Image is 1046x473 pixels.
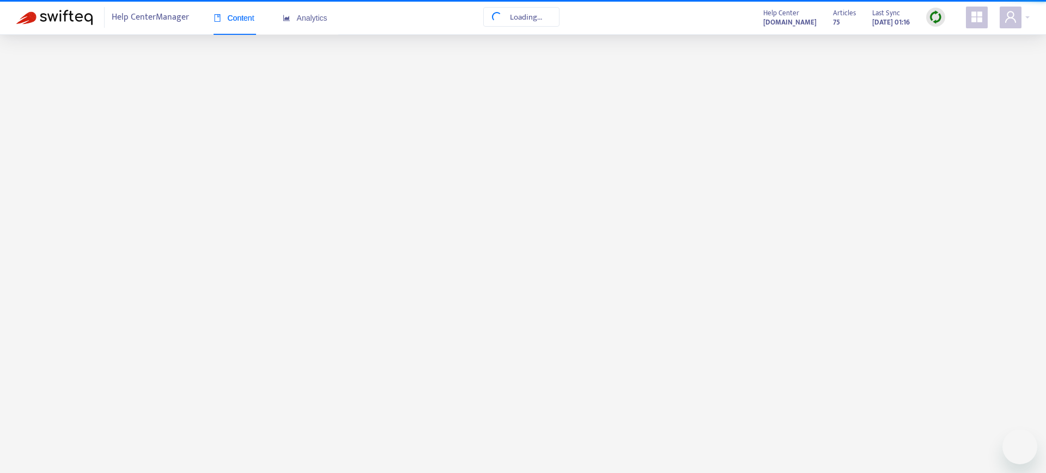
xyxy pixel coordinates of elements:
span: Last Sync [872,7,900,19]
strong: [DATE] 01:16 [872,16,910,28]
span: book [214,14,221,22]
span: Help Center Manager [112,7,189,28]
img: Swifteq [16,10,93,25]
strong: 75 [833,16,840,28]
span: user [1004,10,1017,23]
a: [DOMAIN_NAME] [763,16,817,28]
iframe: Button to launch messaging window [1002,429,1037,464]
span: Content [214,14,254,22]
img: sync.dc5367851b00ba804db3.png [929,10,942,24]
span: Help Center [763,7,799,19]
span: Analytics [283,14,327,22]
span: area-chart [283,14,290,22]
span: Articles [833,7,856,19]
span: appstore [970,10,983,23]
